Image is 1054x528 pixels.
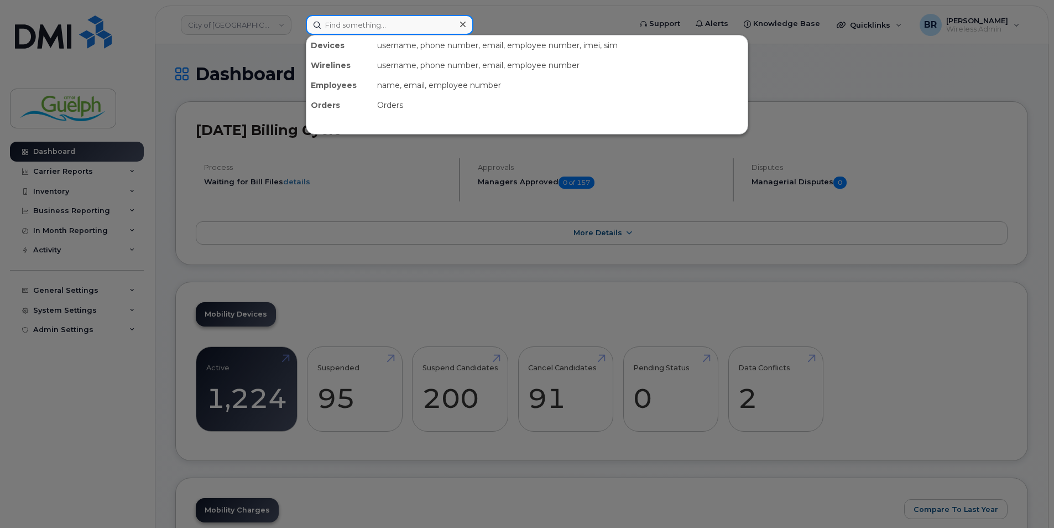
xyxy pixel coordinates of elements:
div: Orders [306,95,373,115]
div: username, phone number, email, employee number, imei, sim [373,35,748,55]
div: username, phone number, email, employee number [373,55,748,75]
div: Devices [306,35,373,55]
div: Employees [306,75,373,95]
div: Orders [373,95,748,115]
div: Wirelines [306,55,373,75]
div: name, email, employee number [373,75,748,95]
